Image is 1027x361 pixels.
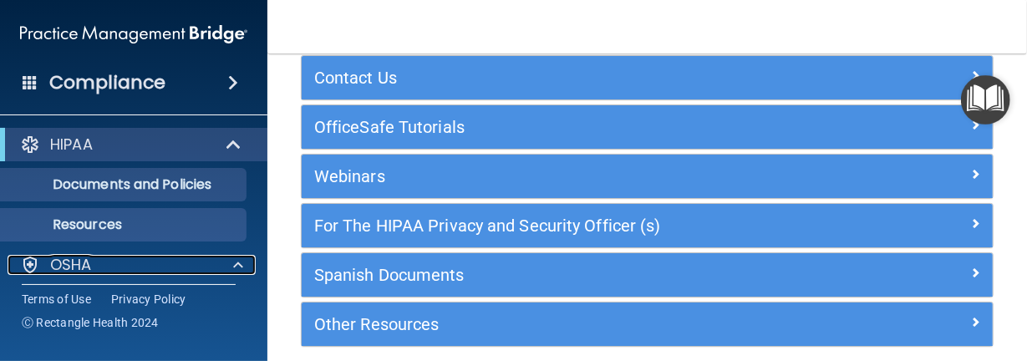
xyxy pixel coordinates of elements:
[50,255,92,275] p: OSHA
[314,69,807,87] h5: Contact Us
[314,163,980,190] a: Webinars
[49,71,165,94] h4: Compliance
[50,135,93,155] p: HIPAA
[314,212,980,239] a: For The HIPAA Privacy and Security Officer (s)
[20,255,243,275] a: OSHA
[314,266,807,284] h5: Spanish Documents
[314,315,807,333] h5: Other Resources
[11,176,239,193] p: Documents and Policies
[22,291,91,308] a: Terms of Use
[961,75,1010,125] button: Open Resource Center
[20,135,242,155] a: HIPAA
[111,291,186,308] a: Privacy Policy
[314,311,980,338] a: Other Resources
[314,216,807,235] h5: For The HIPAA Privacy and Security Officer (s)
[20,18,247,51] img: PMB logo
[314,167,807,186] h5: Webinars
[11,216,239,233] p: Resources
[314,262,980,288] a: Spanish Documents
[314,118,807,136] h5: OfficeSafe Tutorials
[22,314,159,331] span: Ⓒ Rectangle Health 2024
[314,64,980,91] a: Contact Us
[314,114,980,140] a: OfficeSafe Tutorials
